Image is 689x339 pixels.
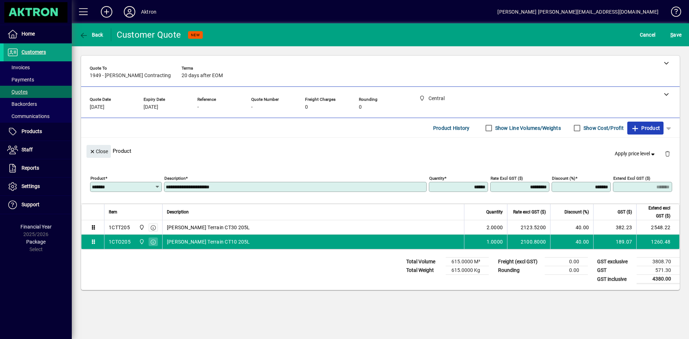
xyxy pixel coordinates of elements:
span: Communications [7,113,50,119]
a: Communications [4,110,72,122]
span: ave [670,29,681,41]
span: [DATE] [90,104,104,110]
div: Customer Quote [117,29,181,41]
td: 571.30 [637,266,680,275]
span: Discount (%) [564,208,589,216]
span: Description [167,208,189,216]
label: Show Line Volumes/Weights [494,124,561,132]
div: 1CTO205 [109,238,131,245]
span: Settings [22,183,40,189]
td: 40.00 [550,220,593,235]
div: Product [81,138,680,164]
a: Settings [4,178,72,196]
button: Close [86,145,111,158]
td: 615.0000 Kg [446,266,489,275]
span: Quotes [7,89,28,95]
span: Invoices [7,65,30,70]
td: 40.00 [550,235,593,249]
span: Home [22,31,35,37]
span: Payments [7,77,34,83]
span: [PERSON_NAME] Terrain CT30 205L [167,224,250,231]
a: Products [4,123,72,141]
a: Knowledge Base [666,1,680,25]
a: Home [4,25,72,43]
span: Apply price level [615,150,656,157]
td: Rounding [495,266,545,275]
td: 0.00 [545,266,588,275]
span: - [197,104,199,110]
div: Aktron [141,6,156,18]
span: 0 [359,104,362,110]
a: Support [4,196,72,214]
span: GST ($) [618,208,632,216]
span: Products [22,128,42,134]
span: - [251,104,253,110]
mat-label: Product [90,176,105,181]
app-page-header-button: Close [85,148,113,154]
mat-label: Discount (%) [552,176,575,181]
span: Customers [22,49,46,55]
app-page-header-button: Back [72,28,111,41]
td: 189.07 [593,235,636,249]
span: Package [26,239,46,245]
span: Product [631,122,660,134]
td: 2548.22 [636,220,679,235]
span: 1.0000 [487,238,503,245]
td: 382.23 [593,220,636,235]
span: Financial Year [20,224,52,230]
button: Back [78,28,105,41]
td: Total Volume [403,258,446,266]
mat-label: Extend excl GST ($) [613,176,650,181]
span: NEW [191,33,200,37]
mat-label: Rate excl GST ($) [491,176,523,181]
span: 2.0000 [487,224,503,231]
div: 2100.8000 [512,238,546,245]
td: 1260.48 [636,235,679,249]
button: Delete [659,145,676,162]
span: Product History [433,122,470,134]
button: Apply price level [612,147,659,160]
a: Backorders [4,98,72,110]
td: 615.0000 M³ [446,258,489,266]
mat-label: Quantity [429,176,444,181]
span: 20 days after EOM [182,73,223,79]
span: Reports [22,165,39,171]
span: Central [137,223,145,231]
span: Quantity [486,208,503,216]
label: Show Cost/Profit [582,124,624,132]
mat-label: Description [164,176,186,181]
button: Product [627,122,664,135]
a: Payments [4,74,72,86]
span: [PERSON_NAME] Terrain CT10 205L [167,238,250,245]
span: S [670,32,673,38]
span: Backorders [7,101,37,107]
button: Profile [118,5,141,18]
a: Staff [4,141,72,159]
span: Support [22,202,39,207]
span: [DATE] [144,104,158,110]
button: Save [669,28,683,41]
span: Back [79,32,103,38]
td: Freight (excl GST) [495,258,545,266]
span: 0 [305,104,308,110]
app-page-header-button: Delete [659,150,676,157]
td: Total Weight [403,266,446,275]
td: GST exclusive [594,258,637,266]
div: 1CTT205 [109,224,130,231]
span: 1949 - [PERSON_NAME] Contracting [90,73,171,79]
span: Item [109,208,117,216]
span: Cancel [640,29,656,41]
span: Close [89,146,108,157]
button: Cancel [638,28,657,41]
td: GST inclusive [594,275,637,284]
a: Invoices [4,61,72,74]
button: Product History [430,122,473,135]
a: Quotes [4,86,72,98]
span: Central [137,238,145,246]
td: 0.00 [545,258,588,266]
button: Add [95,5,118,18]
td: 4380.00 [637,275,680,284]
span: Rate excl GST ($) [513,208,546,216]
a: Reports [4,159,72,177]
span: Staff [22,147,33,152]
